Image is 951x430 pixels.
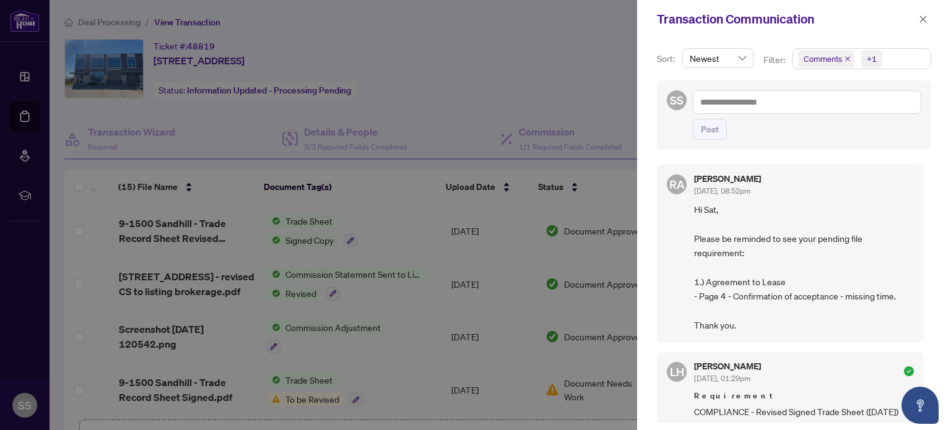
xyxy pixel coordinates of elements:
[657,52,677,66] p: Sort:
[657,10,915,28] div: Transaction Communication
[798,50,854,67] span: Comments
[845,56,851,62] span: close
[693,119,727,140] button: Post
[694,186,750,196] span: [DATE], 08:52pm
[694,174,761,183] h5: [PERSON_NAME]
[694,202,914,332] span: Hi Sat, Please be reminded to see your pending file requirement: 1.) Agreement to Lease - Page 4 ...
[804,53,842,65] span: Comments
[670,92,684,109] span: SS
[904,366,914,376] span: check-circle
[669,176,685,193] span: RA
[694,362,761,371] h5: [PERSON_NAME]
[694,390,914,402] span: Requirement
[919,15,927,24] span: close
[694,374,750,383] span: [DATE], 01:29pm
[867,53,877,65] div: +1
[763,53,787,67] p: Filter:
[694,405,914,419] span: COMPLIANCE - Revised Signed Trade Sheet ([DATE])
[690,49,746,67] span: Newest
[670,363,684,381] span: LH
[901,387,939,424] button: Open asap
